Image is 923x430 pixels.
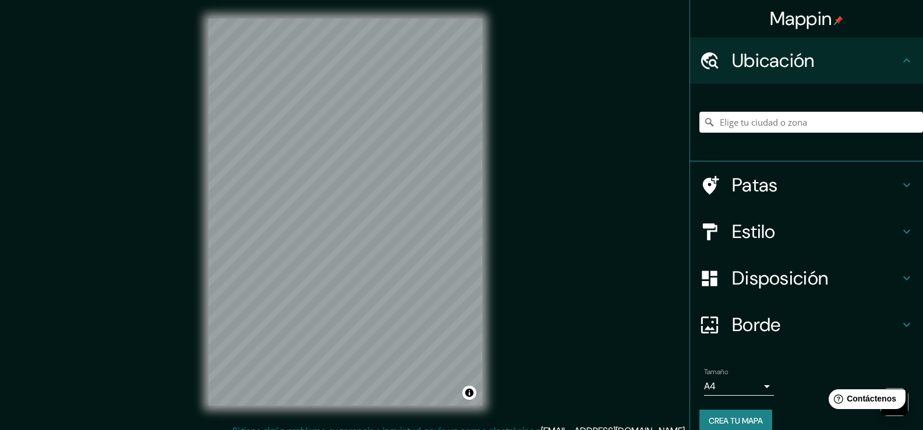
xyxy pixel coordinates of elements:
[704,380,716,392] font: A4
[690,255,923,301] div: Disposición
[699,112,923,133] input: Elige tu ciudad o zona
[770,6,832,31] font: Mappin
[690,208,923,255] div: Estilo
[834,16,843,25] img: pin-icon.png
[704,377,774,396] div: A4
[704,367,728,376] font: Tamaño
[732,48,815,73] font: Ubicación
[208,19,482,406] canvas: Mapa
[732,266,828,290] font: Disposición
[462,386,476,400] button: Activar o desactivar atribución
[732,219,776,244] font: Estilo
[732,173,778,197] font: Patas
[732,312,781,337] font: Borde
[690,301,923,348] div: Borde
[690,162,923,208] div: Patas
[819,385,910,417] iframe: Lanzador de widgets de ayuda
[709,415,763,426] font: Crea tu mapa
[690,37,923,84] div: Ubicación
